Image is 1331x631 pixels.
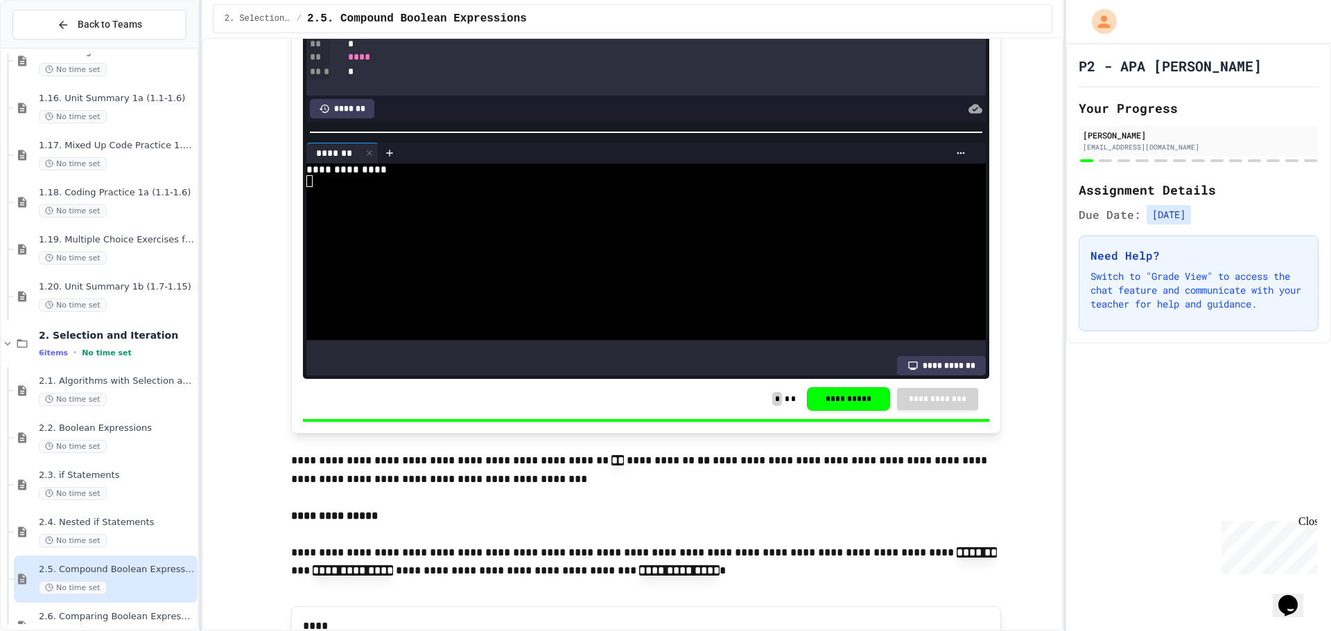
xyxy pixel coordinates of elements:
[82,348,132,357] span: No time set
[39,281,195,293] span: 1.20. Unit Summary 1b (1.7-1.15)
[1083,142,1314,152] div: [EMAIL_ADDRESS][DOMAIN_NAME]
[39,423,195,434] span: 2.2. Boolean Expressions
[307,10,527,27] span: 2.5. Compound Boolean Expressions
[39,517,195,528] span: 2.4. Nested if Statements
[39,140,195,152] span: 1.17. Mixed Up Code Practice 1.1-1.6
[6,6,96,88] div: Chat with us now!Close
[225,13,291,24] span: 2. Selection and Iteration
[1090,247,1307,264] h3: Need Help?
[39,187,195,199] span: 1.18. Coding Practice 1a (1.1-1.6)
[39,393,107,406] span: No time set
[78,17,142,32] span: Back to Teams
[39,440,107,453] span: No time set
[39,348,68,357] span: 6 items
[39,63,107,76] span: No time set
[1273,576,1317,617] iframe: chat widget
[1147,205,1191,224] span: [DATE]
[1083,129,1314,141] div: [PERSON_NAME]
[73,347,76,358] span: •
[39,487,107,500] span: No time set
[1079,206,1141,223] span: Due Date:
[39,234,195,246] span: 1.19. Multiple Choice Exercises for Unit 1a (1.1-1.6)
[39,204,107,217] span: No time set
[1079,98,1319,118] h2: Your Progress
[1079,56,1262,75] h1: P2 - APA [PERSON_NAME]
[39,251,107,265] span: No time set
[1090,269,1307,311] p: Switch to "Grade View" to access the chat feature and communicate with your teacher for help and ...
[1077,6,1120,37] div: My Account
[1079,180,1319,199] h2: Assignment Details
[297,13,302,24] span: /
[39,329,195,341] span: 2. Selection and Iteration
[39,157,107,170] span: No time set
[1216,515,1317,574] iframe: chat widget
[39,93,195,105] span: 1.16. Unit Summary 1a (1.1-1.6)
[39,470,195,481] span: 2.3. if Statements
[39,564,195,576] span: 2.5. Compound Boolean Expressions
[39,611,195,623] span: 2.6. Comparing Boolean Expressions ([PERSON_NAME] Laws)
[39,581,107,594] span: No time set
[39,534,107,547] span: No time set
[39,110,107,123] span: No time set
[39,375,195,387] span: 2.1. Algorithms with Selection and Repetition
[39,299,107,312] span: No time set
